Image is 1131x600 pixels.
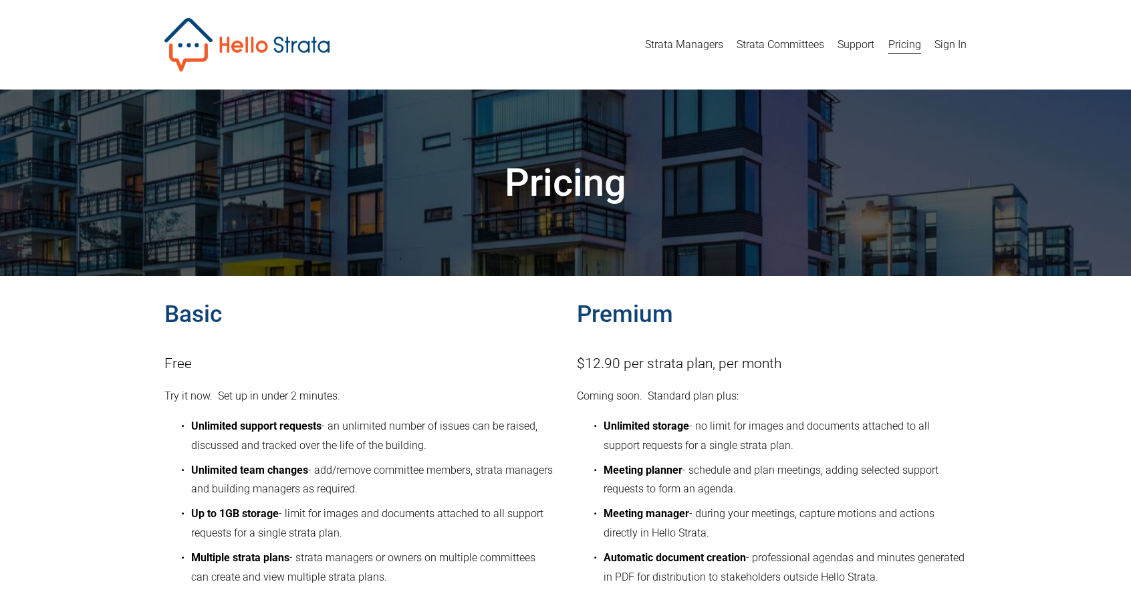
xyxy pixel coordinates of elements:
[604,464,682,476] strong: Meeting planner
[604,420,689,432] strong: Unlimited storage
[164,18,330,71] img: Hello Strata
[838,34,874,55] a: Support
[191,420,322,432] strong: Unlimited support requests
[191,549,554,587] p: - strata managers or owners on multiple committees can create and view multiple strata plans.
[934,34,967,55] a: Sign In
[164,351,554,376] p: Free
[164,159,967,207] h1: Pricing
[604,461,967,500] p: - schedule and plan meetings, adding selected support requests to form an agenda.
[191,507,279,520] strong: Up to 1GB storage
[604,507,689,520] strong: Meeting manager
[191,464,308,476] strong: Unlimited team changes
[191,417,554,456] p: - an unlimited number of issues can be raised, discussed and tracked over the life of the building.
[577,351,967,376] p: $12.90 per strata plan, per month
[737,34,824,55] a: Strata Committees
[604,549,967,587] p: - professional agendas and minutes generated in PDF for distribution to stakeholders outside Hell...
[164,299,554,330] h3: Basic
[577,387,967,406] p: Coming soon. Standard plan plus:
[888,34,921,55] a: Pricing
[191,504,554,543] p: - limit for images and documents attached to all support requests for a single strata plan.
[577,299,967,330] h3: Premium
[604,551,746,564] strong: Automatic document creation
[645,34,723,55] a: Strata Managers
[191,551,289,564] strong: Multiple strata plans
[191,461,554,500] p: - add/remove committee members, strata managers and building managers as required.
[604,504,967,543] p: - during your meetings, capture motions and actions directly in Hello Strata.
[604,417,967,456] p: - no limit for images and documents attached to all support requests for a single strata plan.
[164,387,554,406] p: Try it now. Set up in under 2 minutes.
